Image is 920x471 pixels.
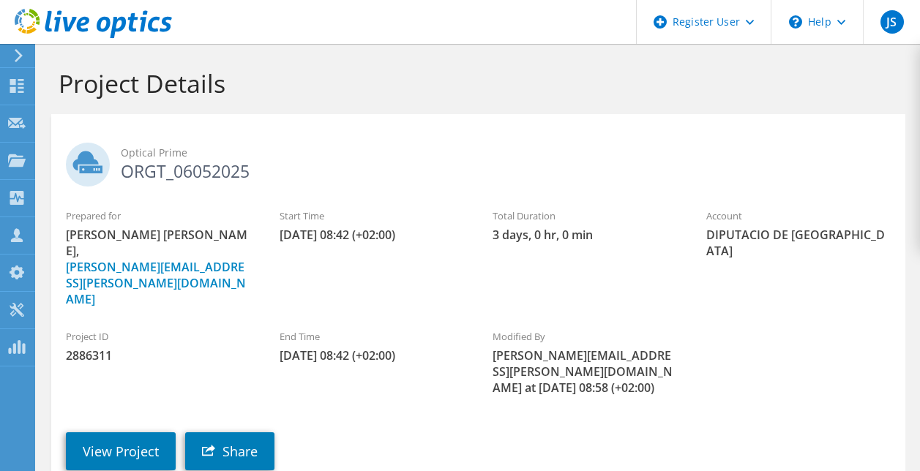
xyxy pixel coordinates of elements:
[493,227,677,243] span: 3 days, 0 hr, 0 min
[121,145,891,161] span: Optical Prime
[185,432,274,470] a: Share
[280,329,464,344] label: End Time
[280,227,464,243] span: [DATE] 08:42 (+02:00)
[493,347,677,396] span: [PERSON_NAME][EMAIL_ADDRESS][PERSON_NAME][DOMAIN_NAME] at [DATE] 08:58 (+02:00)
[66,259,246,307] a: [PERSON_NAME][EMAIL_ADDRESS][PERSON_NAME][DOMAIN_NAME]
[66,347,250,363] span: 2886311
[66,208,250,223] label: Prepared for
[59,68,891,99] h1: Project Details
[66,143,891,179] h2: ORGT_06052025
[493,208,677,223] label: Total Duration
[706,208,891,223] label: Account
[789,15,802,29] svg: \n
[880,10,904,34] span: JS
[280,208,464,223] label: Start Time
[66,432,176,470] a: View Project
[493,329,677,344] label: Modified By
[706,227,891,259] span: DIPUTACIO DE [GEOGRAPHIC_DATA]
[66,329,250,344] label: Project ID
[280,347,464,363] span: [DATE] 08:42 (+02:00)
[66,227,250,307] span: [PERSON_NAME] [PERSON_NAME],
